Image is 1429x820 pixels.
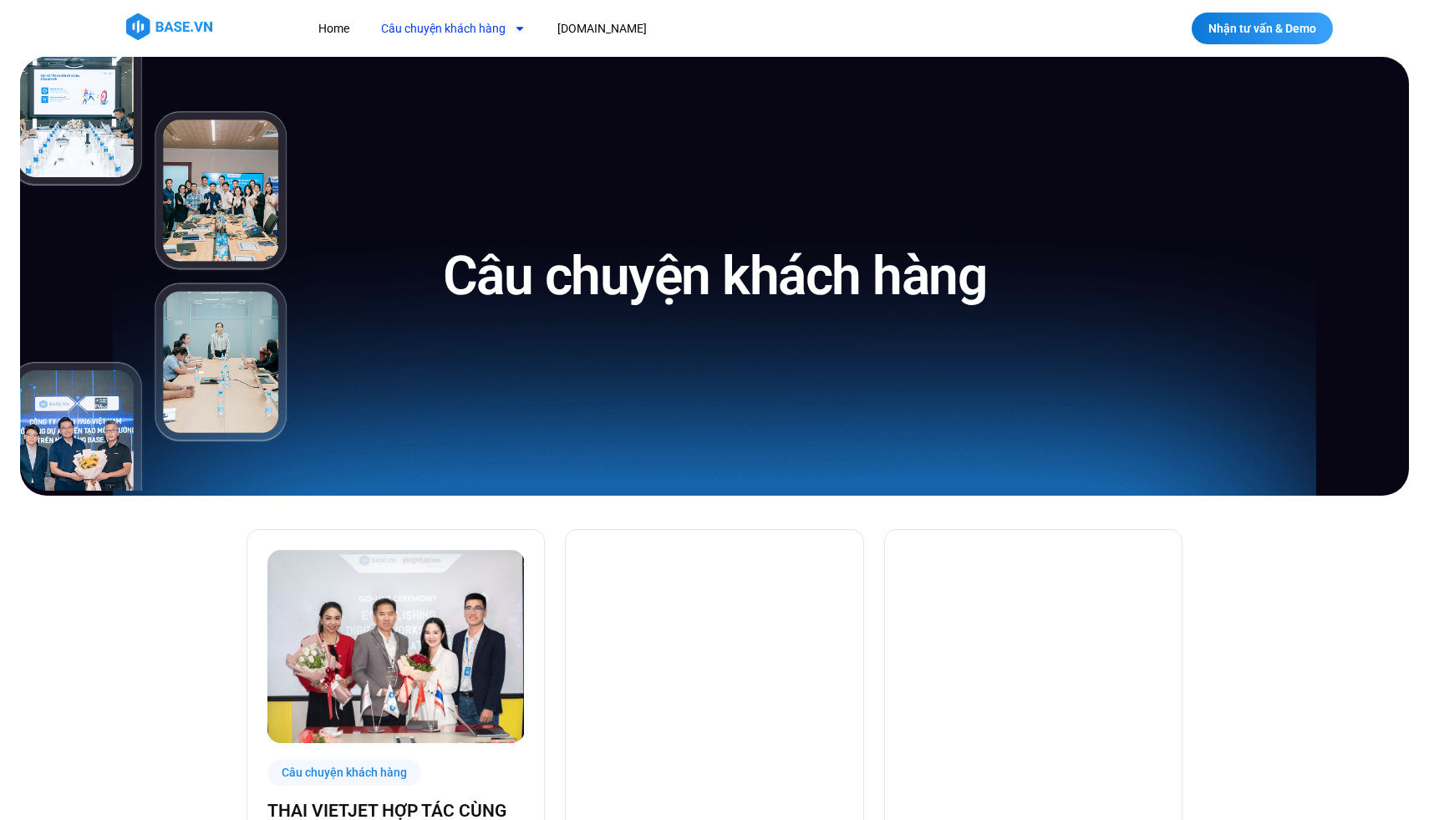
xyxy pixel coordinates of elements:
[443,242,987,311] h1: Câu chuyện khách hàng
[545,13,659,44] a: [DOMAIN_NAME]
[267,760,421,786] div: Câu chuyện khách hàng
[306,13,954,44] nav: Menu
[1208,23,1316,34] span: Nhận tư vấn & Demo
[1192,13,1333,44] a: Nhận tư vấn & Demo
[306,13,362,44] a: Home
[369,13,538,44] a: Câu chuyện khách hàng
